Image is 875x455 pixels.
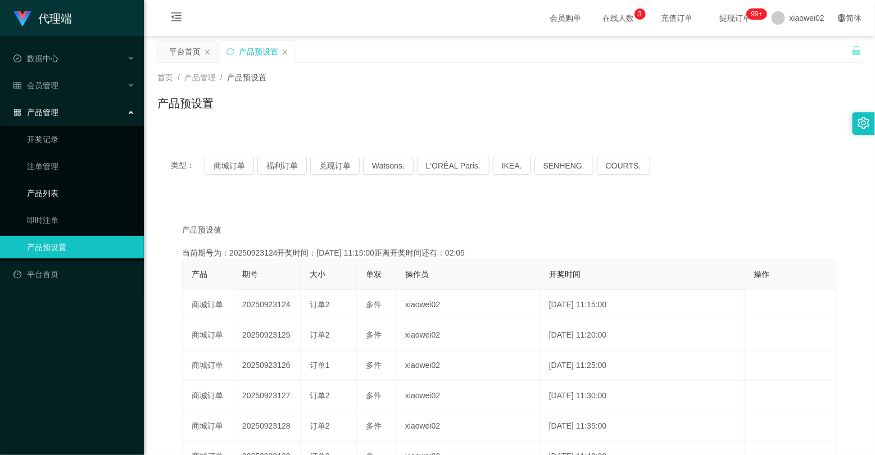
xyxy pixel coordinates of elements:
td: 20250923124 [233,290,301,320]
sup: 3 [634,8,646,20]
td: [DATE] 11:35:00 [540,411,745,442]
a: 开奖记录 [27,128,135,151]
td: xiaowei02 [396,381,540,411]
a: 产品列表 [27,182,135,204]
td: [DATE] 11:20:00 [540,320,745,351]
div: 当前期号为：20250923124开奖时间：[DATE] 11:15:00距离开奖时间还有：02:05 [182,247,837,259]
sup: 1201 [747,8,767,20]
span: 订单1 [310,361,330,370]
img: logo.9652507e.png [13,11,31,27]
td: xiaowei02 [396,320,540,351]
td: xiaowei02 [396,290,540,320]
td: 20250923128 [233,411,301,442]
span: 开奖时间 [549,270,581,279]
td: 商城订单 [183,320,233,351]
span: 多件 [366,391,382,400]
span: 多件 [366,330,382,339]
button: 商城订单 [205,157,254,175]
td: 20250923126 [233,351,301,381]
button: COURTS. [597,157,650,175]
span: 订单2 [310,330,330,339]
span: 订单2 [310,300,330,309]
span: 多件 [366,300,382,309]
button: 兑现订单 [310,157,360,175]
td: xiaowei02 [396,411,540,442]
p: 3 [638,8,642,20]
span: 多件 [366,361,382,370]
span: 大小 [310,270,325,279]
i: 图标: close [282,49,288,56]
span: 产品管理 [13,108,58,117]
a: 即时注单 [27,209,135,231]
i: 图标: global [838,14,846,22]
button: IKEA. [493,157,531,175]
span: 期号 [242,270,258,279]
span: 操作 [754,270,769,279]
td: 商城订单 [183,351,233,381]
td: 20250923127 [233,381,301,411]
i: 图标: table [13,81,21,89]
td: xiaowei02 [396,351,540,381]
td: 商城订单 [183,381,233,411]
span: / [220,73,223,82]
td: 20250923125 [233,320,301,351]
span: / [178,73,180,82]
h1: 代理端 [38,1,72,37]
span: 操作员 [405,270,429,279]
span: 在线人数 [597,14,640,22]
i: 图标: check-circle-o [13,54,21,62]
i: 图标: menu-fold [157,1,196,37]
span: 单双 [366,270,382,279]
span: 多件 [366,421,382,430]
a: 注单管理 [27,155,135,178]
i: 图标: sync [226,48,234,56]
span: 首页 [157,73,173,82]
button: SENHENG. [534,157,593,175]
td: 商城订单 [183,290,233,320]
td: 商城订单 [183,411,233,442]
span: 数据中心 [13,54,58,63]
button: 福利订单 [257,157,307,175]
span: 订单2 [310,421,330,430]
i: 图标: setting [858,117,870,129]
h1: 产品预设置 [157,95,214,112]
span: 产品预设值 [182,224,221,236]
span: 类型： [171,157,205,175]
span: 提现订单 [714,14,757,22]
td: [DATE] 11:15:00 [540,290,745,320]
span: 充值订单 [656,14,699,22]
a: 产品预设置 [27,236,135,258]
span: 产品 [192,270,207,279]
button: L'ORÉAL Paris. [417,157,489,175]
span: 产品预设置 [227,73,266,82]
a: 代理端 [13,13,72,22]
span: 产品管理 [184,73,216,82]
i: 图标: close [204,49,211,56]
i: 图标: appstore-o [13,108,21,116]
td: [DATE] 11:25:00 [540,351,745,381]
div: 平台首页 [169,41,201,62]
a: 图标: dashboard平台首页 [13,263,135,285]
button: Watsons. [363,157,414,175]
span: 会员管理 [13,81,58,90]
span: 订单2 [310,391,330,400]
i: 图标: unlock [851,46,862,56]
td: [DATE] 11:30:00 [540,381,745,411]
div: 产品预设置 [239,41,278,62]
